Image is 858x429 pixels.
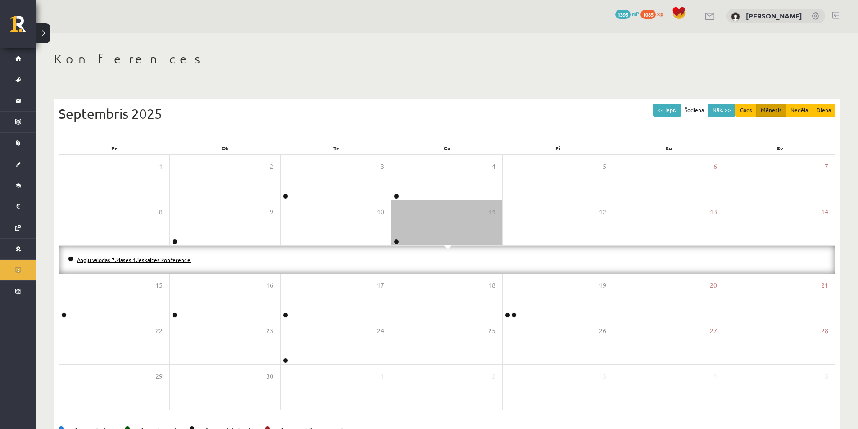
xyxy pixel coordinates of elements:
span: 22 [155,326,163,336]
span: 29 [155,371,163,381]
span: 17 [377,280,384,290]
span: 3 [381,162,384,172]
span: 13 [710,207,717,217]
button: Gads [735,104,757,117]
button: Mēnesis [756,104,786,117]
span: 14 [821,207,828,217]
span: 19 [599,280,606,290]
span: 28 [821,326,828,336]
div: Tr [281,142,391,154]
div: Pi [503,142,613,154]
span: 5 [603,162,606,172]
span: 4 [492,162,495,172]
span: 1085 [640,10,656,19]
span: 2 [270,162,273,172]
button: Šodiena [680,104,708,117]
span: 4 [713,371,717,381]
button: << Iepr. [653,104,681,117]
span: 11 [488,207,495,217]
a: Rīgas 1. Tālmācības vidusskola [10,16,36,38]
span: 15 [155,280,163,290]
span: 18 [488,280,495,290]
h1: Konferences [54,51,840,67]
span: 7 [825,162,828,172]
span: 6 [713,162,717,172]
span: 8 [159,207,163,217]
button: Nedēļa [786,104,813,117]
div: Pr [59,142,169,154]
div: Se [613,142,724,154]
span: xp [657,10,663,17]
a: [PERSON_NAME] [746,11,802,20]
span: 24 [377,326,384,336]
span: 9 [270,207,273,217]
div: Ce [391,142,502,154]
img: Lote Masjule [731,12,740,21]
span: 10 [377,207,384,217]
span: 23 [266,326,273,336]
span: 1 [381,371,384,381]
div: Septembris 2025 [59,104,835,124]
span: 1 [159,162,163,172]
div: Sv [725,142,835,154]
span: 12 [599,207,606,217]
a: 1085 xp [640,10,667,17]
span: 20 [710,280,717,290]
button: Nāk. >> [708,104,735,117]
span: 5 [825,371,828,381]
span: mP [632,10,639,17]
span: 21 [821,280,828,290]
span: 1395 [615,10,631,19]
a: Angļu valodas 7.klases 1.ieskaites konference [77,256,191,263]
span: 27 [710,326,717,336]
span: 16 [266,280,273,290]
a: 1395 mP [615,10,639,17]
span: 26 [599,326,606,336]
button: Diena [812,104,835,117]
span: 30 [266,371,273,381]
div: Ot [169,142,280,154]
span: 25 [488,326,495,336]
span: 3 [603,371,606,381]
span: 2 [492,371,495,381]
